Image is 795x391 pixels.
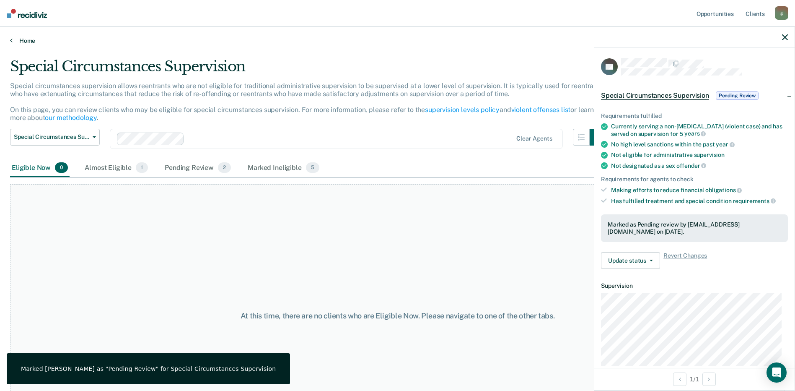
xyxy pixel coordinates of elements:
[83,159,150,177] div: Almost Eligible
[608,221,781,235] div: Marked as Pending review by [EMAIL_ADDRESS][DOMAIN_NAME] on [DATE].
[10,159,70,177] div: Eligible Now
[733,198,776,204] span: requirements
[684,130,706,137] span: years
[45,114,97,122] a: our methodology
[425,106,500,114] a: supervision levels policy
[673,373,686,386] button: Previous Opportunity
[10,37,785,44] a: Home
[601,176,788,183] div: Requirements for agents to check
[594,368,795,390] div: 1 / 1
[716,141,734,148] span: year
[218,162,231,173] span: 2
[601,112,788,120] div: Requirements fulfilled
[611,141,788,148] div: No high level sanctions within the past
[601,252,660,269] button: Update status
[516,135,552,142] div: Clear agents
[21,365,276,373] div: Marked [PERSON_NAME] as "Pending Review" for Special Circumstances Supervision
[716,91,759,100] span: Pending Review
[611,123,788,137] div: Currently serving a non-[MEDICAL_DATA] (violent case) and has served on supervision for 5
[611,197,788,205] div: Has fulfilled treatment and special condition
[55,162,68,173] span: 0
[14,133,89,141] span: Special Circumstances Supervision
[705,187,742,193] span: obligations
[7,9,47,18] img: Recidiviz
[663,252,707,269] span: Revert Changes
[694,151,725,158] span: supervision
[775,6,788,20] div: g
[594,82,795,109] div: Special Circumstances SupervisionPending Review
[611,186,788,194] div: Making efforts to reduce financial
[767,362,787,383] div: Open Intercom Messenger
[601,91,709,100] span: Special Circumstances Supervision
[676,162,707,169] span: offender
[601,282,788,289] dt: Supervision
[306,162,319,173] span: 5
[702,373,716,386] button: Next Opportunity
[204,311,591,321] div: At this time, there are no clients who are Eligible Now. Please navigate to one of the other tabs.
[136,162,148,173] span: 1
[611,162,788,169] div: Not designated as a sex
[611,151,788,159] div: Not eligible for administrative
[246,159,321,177] div: Marked Ineligible
[511,106,571,114] a: violent offenses list
[163,159,233,177] div: Pending Review
[10,82,603,122] p: Special circumstances supervision allows reentrants who are not eligible for traditional administ...
[10,58,606,82] div: Special Circumstances Supervision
